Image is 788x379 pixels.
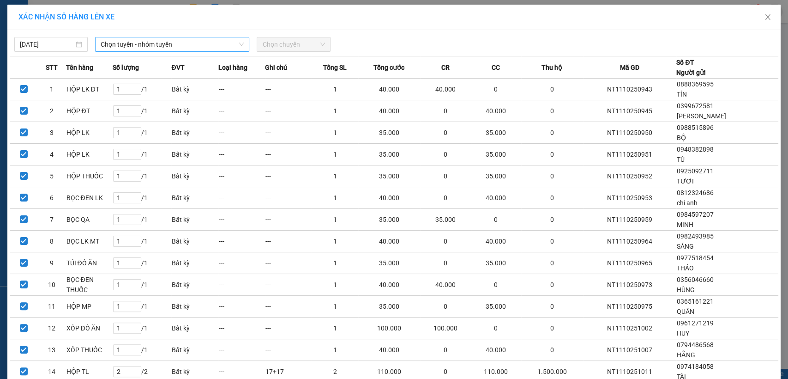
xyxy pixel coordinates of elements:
[358,79,420,100] td: 40.000
[113,187,172,209] td: / 1
[113,231,172,252] td: / 1
[521,165,583,187] td: 0
[113,274,172,296] td: / 1
[677,102,714,110] span: 0399672581
[677,112,726,120] span: [PERSON_NAME]
[265,296,312,318] td: ---
[620,62,639,73] span: Mã GD
[171,165,218,187] td: Bất kỳ
[677,319,714,327] span: 0961271219
[38,252,66,274] td: 9
[218,100,265,122] td: ---
[583,165,677,187] td: NT1110250952
[46,62,58,73] span: STT
[218,122,265,144] td: ---
[312,144,358,165] td: 1
[677,276,714,283] span: 0356046660
[358,187,420,209] td: 40.000
[218,274,265,296] td: ---
[471,339,521,361] td: 40.000
[583,274,677,296] td: NT1110250973
[218,62,247,73] span: Loại hàng
[312,231,358,252] td: 1
[38,187,66,209] td: 6
[171,231,218,252] td: Bất kỳ
[171,274,218,296] td: Bất kỳ
[18,12,114,21] span: XÁC NHẬN SỐ HÀNG LÊN XE
[583,296,677,318] td: NT1110250975
[677,167,714,175] span: 0925092711
[420,187,470,209] td: 0
[66,231,113,252] td: BỌC LK MT
[676,57,706,78] div: Số ĐT Người gửi
[38,318,66,339] td: 12
[583,318,677,339] td: NT1110251002
[113,318,172,339] td: / 1
[677,189,714,196] span: 0812324686
[677,308,694,315] span: QUÂN
[312,318,358,339] td: 1
[677,341,714,348] span: 0794486568
[66,62,93,73] span: Tên hàng
[521,318,583,339] td: 0
[66,318,113,339] td: XỐP ĐỒ ĂN
[312,100,358,122] td: 1
[764,13,771,21] span: close
[38,296,66,318] td: 11
[312,296,358,318] td: 1
[677,146,714,153] span: 0948382898
[441,62,449,73] span: CR
[113,165,172,187] td: / 1
[677,330,689,337] span: HUY
[113,122,172,144] td: / 1
[171,339,218,361] td: Bất kỳ
[312,122,358,144] td: 1
[677,124,714,131] span: 0988515896
[420,274,470,296] td: 40.000
[358,339,420,361] td: 40.000
[583,231,677,252] td: NT1110250964
[66,187,113,209] td: BỌC ĐEN LK
[358,252,420,274] td: 35.000
[265,252,312,274] td: ---
[521,231,583,252] td: 0
[583,144,677,165] td: NT1110250951
[583,100,677,122] td: NT1110250945
[677,243,694,250] span: SÁNG
[358,231,420,252] td: 40.000
[113,79,172,100] td: / 1
[420,165,470,187] td: 0
[521,144,583,165] td: 0
[312,165,358,187] td: 1
[66,296,113,318] td: HỘP MP
[358,296,420,318] td: 35.000
[420,79,470,100] td: 40.000
[12,63,161,78] b: GỬI : VP [PERSON_NAME]
[420,296,470,318] td: 0
[521,274,583,296] td: 0
[358,318,420,339] td: 100.000
[265,339,312,361] td: ---
[66,100,113,122] td: HỘP ĐT
[492,62,500,73] span: CC
[218,296,265,318] td: ---
[471,274,521,296] td: 0
[420,318,470,339] td: 100.000
[677,221,693,228] span: MINH
[677,298,714,305] span: 0365161221
[471,231,521,252] td: 40.000
[66,79,113,100] td: HỘP LK ĐT
[583,122,677,144] td: NT1110250950
[218,209,265,231] td: ---
[12,12,81,58] img: logo.jpg
[677,363,714,370] span: 0974184058
[171,252,218,274] td: Bất kỳ
[171,209,218,231] td: Bất kỳ
[66,252,113,274] td: TÚI ĐỒ ĂN
[677,156,685,163] span: TÚ
[265,318,312,339] td: ---
[171,187,218,209] td: Bất kỳ
[218,187,265,209] td: ---
[521,209,583,231] td: 0
[358,209,420,231] td: 35.000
